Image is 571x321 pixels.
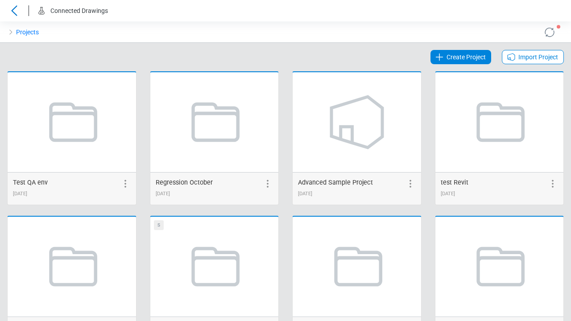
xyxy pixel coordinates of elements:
span: 10/04/2024 15:40:24 [156,191,170,197]
span: 10/08/2024 11:28:32 [298,191,312,197]
div: Test QA env [13,178,48,188]
div: Regression October [156,178,213,188]
span: Connected Drawings [50,7,108,14]
div: S [154,220,164,230]
div: Advanced Sample Project [298,178,373,188]
span: Test QA env [13,179,48,186]
span: Create Project [447,52,486,62]
span: Regression October [156,179,213,186]
div: test Revit [441,178,468,188]
a: Projects [16,27,39,37]
span: 09/26/2024 15:35:19 [13,191,27,197]
span: Advanced Sample Project [298,179,373,186]
span: Import Project [518,52,558,62]
span: test Revit [441,179,468,186]
a: Create Project [430,50,491,64]
span: 10/09/2024 13:20:08 [441,191,455,197]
